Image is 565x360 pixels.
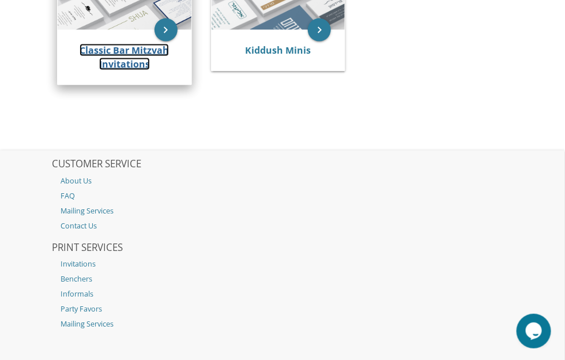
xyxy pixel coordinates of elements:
[52,243,513,254] h2: PRINT SERVICES
[52,302,513,317] a: Party Favors
[52,174,513,189] a: About Us
[52,272,513,287] a: Benchers
[52,219,513,234] a: Contact Us
[517,314,553,348] iframe: chat widget
[52,257,513,272] a: Invitations
[155,18,178,42] a: keyboard_arrow_right
[245,44,311,57] a: Kiddush Minis
[52,189,513,204] a: FAQ
[52,159,513,171] h2: CUSTOMER SERVICE
[308,18,331,42] a: keyboard_arrow_right
[52,287,513,302] a: Informals
[52,204,513,219] a: Mailing Services
[52,317,513,332] a: Mailing Services
[80,44,169,70] a: Classic Bar Mitzvah Invitations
